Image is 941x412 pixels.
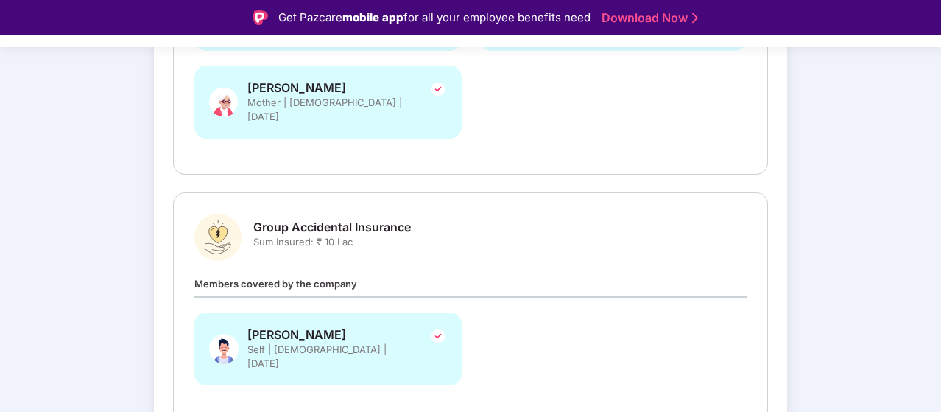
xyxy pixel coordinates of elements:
img: svg+xml;base64,PHN2ZyBpZD0iVGljay0yNHgyNCIgeG1sbnM9Imh0dHA6Ly93d3cudzMub3JnLzIwMDAvc3ZnIiB3aWR0aD... [429,327,447,345]
img: Logo [253,10,268,25]
a: Download Now [602,10,694,26]
span: Sum Insured: ₹ 10 Lac [253,235,411,249]
img: svg+xml;base64,PHN2ZyBpZD0iVGljay0yNHgyNCIgeG1sbnM9Imh0dHA6Ly93d3cudzMub3JnLzIwMDAvc3ZnIiB3aWR0aD... [429,80,447,98]
img: svg+xml;base64,PHN2ZyBpZD0iU3BvdXNlX01hbGUiIHhtbG5zPSJodHRwOi8vd3d3LnczLm9yZy8yMDAwL3N2ZyIgeG1sbn... [209,327,239,371]
span: Group Accidental Insurance [253,220,411,235]
span: [PERSON_NAME] [247,327,409,343]
div: Get Pazcare for all your employee benefits need [278,9,591,27]
span: Self | [DEMOGRAPHIC_DATA] | [DATE] [247,343,409,371]
span: Mother | [DEMOGRAPHIC_DATA] | [DATE] [247,96,409,124]
span: [PERSON_NAME] [247,80,409,96]
strong: mobile app [342,10,403,24]
img: svg+xml;base64,PHN2ZyB4bWxucz0iaHR0cDovL3d3dy53My5vcmcvMjAwMC9zdmciIHhtbG5zOnhsaW5rPSJodHRwOi8vd3... [209,80,239,124]
img: Stroke [692,10,698,26]
img: svg+xml;base64,PHN2ZyBpZD0iR3JvdXBfQWNjaWRlbnRhbF9JbnN1cmFuY2UiIGRhdGEtbmFtZT0iR3JvdXAgQWNjaWRlbn... [194,214,242,261]
span: Members covered by the company [194,278,357,290]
